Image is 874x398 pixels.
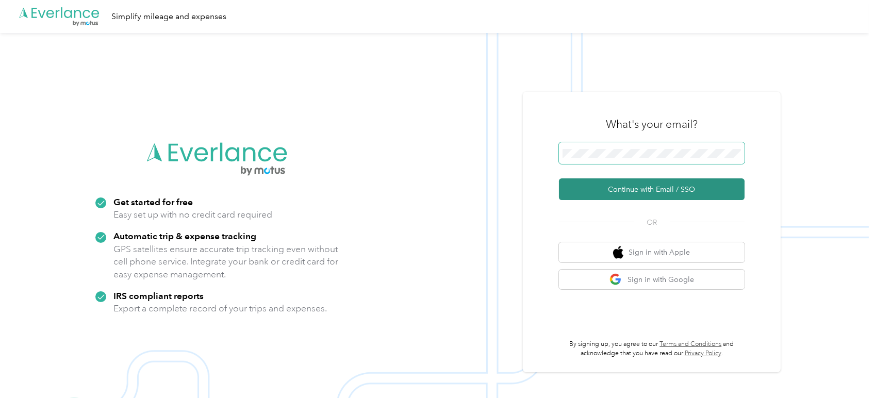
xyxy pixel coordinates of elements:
img: apple logo [613,246,623,259]
span: OR [634,217,670,228]
strong: IRS compliant reports [113,290,204,301]
button: Continue with Email / SSO [559,178,745,200]
button: google logoSign in with Google [559,270,745,290]
button: apple logoSign in with Apple [559,242,745,262]
p: By signing up, you agree to our and acknowledge that you have read our . [559,340,745,358]
img: google logo [609,273,622,286]
a: Terms and Conditions [659,340,721,348]
a: Privacy Policy [685,350,721,357]
h3: What's your email? [606,117,698,131]
p: Export a complete record of your trips and expenses. [113,302,327,315]
strong: Get started for free [113,196,193,207]
p: GPS satellites ensure accurate trip tracking even without cell phone service. Integrate your bank... [113,243,339,281]
strong: Automatic trip & expense tracking [113,230,256,241]
p: Easy set up with no credit card required [113,208,272,221]
div: Simplify mileage and expenses [111,10,226,23]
